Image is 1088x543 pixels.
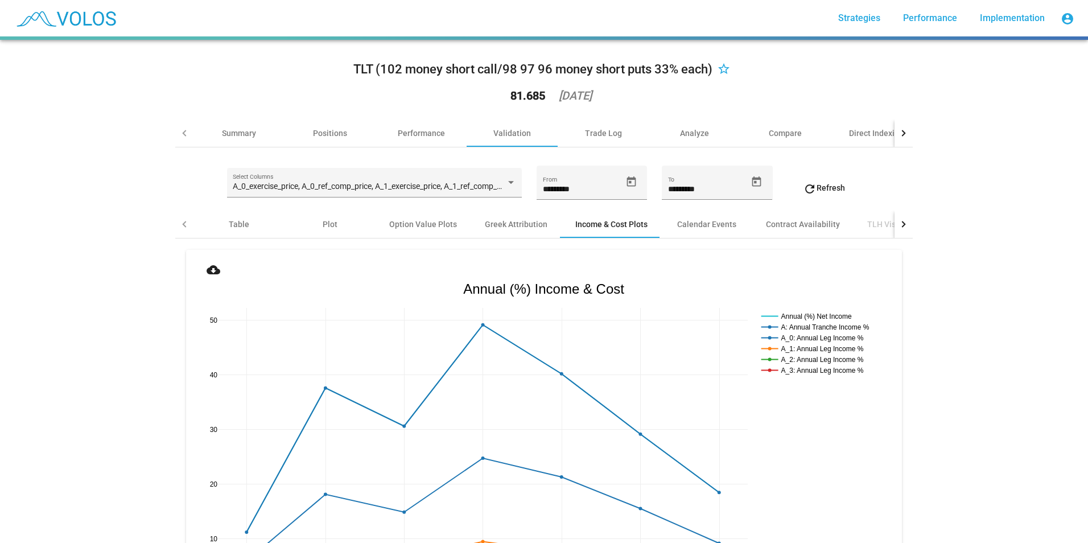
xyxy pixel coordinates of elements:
div: [DATE] [559,90,592,101]
img: blue_transparent.png [9,4,122,32]
div: 81.685 [510,90,545,101]
div: Summary [222,127,256,139]
span: A_0_exercise_price, A_0_ref_comp_price, A_1_exercise_price, A_1_ref_comp_price, A_2_exercise_pric... [233,182,798,191]
mat-icon: star_border [717,63,731,77]
div: Trade Log [585,127,622,139]
span: Implementation [980,13,1045,23]
span: Refresh [803,183,845,192]
div: Validation [493,127,531,139]
a: Strategies [829,8,889,28]
mat-icon: cloud_download [207,263,220,277]
div: Income & Cost Plots [575,219,648,230]
div: Option Value Plots [389,219,457,230]
button: Open calendar [747,172,766,192]
span: Performance [903,13,957,23]
a: Performance [894,8,966,28]
div: Positions [313,127,347,139]
button: Refresh [794,178,854,198]
span: Strategies [838,13,880,23]
div: Compare [769,127,802,139]
mat-icon: refresh [803,182,817,196]
a: Implementation [971,8,1054,28]
div: TLH Visualizations [867,219,936,230]
div: Table [229,219,249,230]
div: Greek Attribution [485,219,547,230]
div: Performance [398,127,445,139]
div: TLT (102 money short call/98 97 96 money short puts 33% each) [353,60,712,79]
div: Direct Indexing [849,127,904,139]
mat-icon: account_circle [1061,12,1074,26]
div: Analyze [680,127,709,139]
div: Plot [323,219,337,230]
button: Open calendar [621,172,641,192]
div: Calendar Events [677,219,736,230]
div: Contract Availability [766,219,840,230]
